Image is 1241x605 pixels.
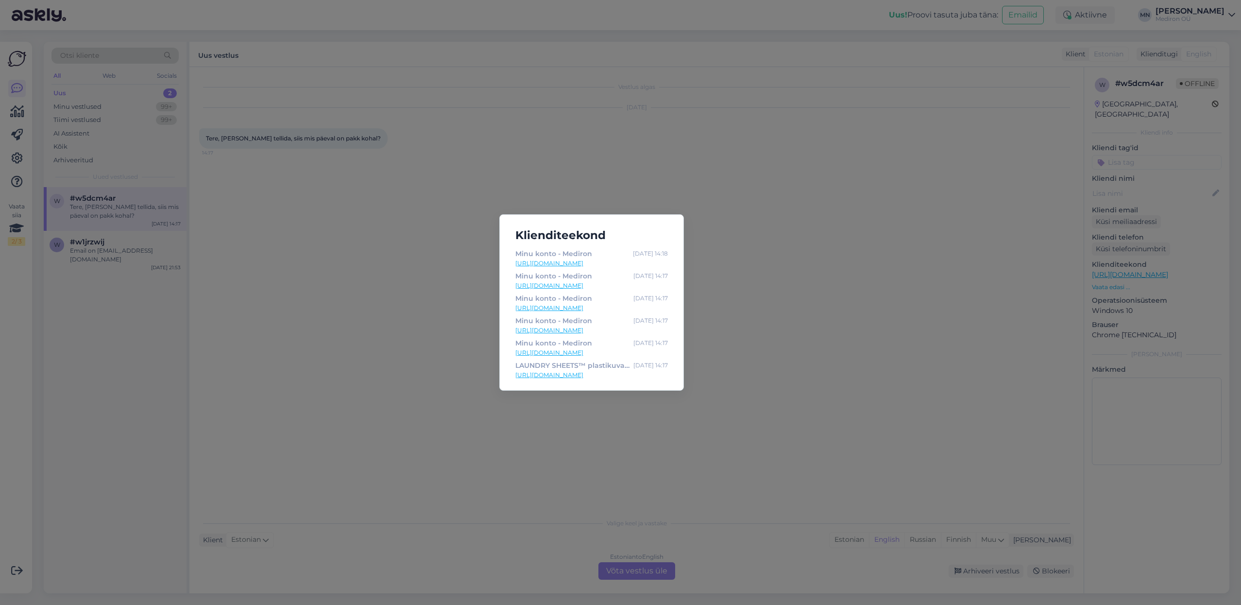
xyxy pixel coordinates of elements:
a: [URL][DOMAIN_NAME] [515,304,668,312]
div: [DATE] 14:17 [633,293,668,304]
a: [URL][DOMAIN_NAME] [515,281,668,290]
div: [DATE] 14:18 [633,248,668,259]
div: Minu konto - Mediron [515,338,592,348]
div: Minu konto - Mediron [515,248,592,259]
a: [URL][DOMAIN_NAME] [515,348,668,357]
a: [URL][DOMAIN_NAME] [515,326,668,335]
div: [DATE] 14:17 [633,338,668,348]
div: [DATE] 14:17 [633,360,668,371]
div: Minu konto - Mediron [515,315,592,326]
div: LAUNDRY SHEETS™ plastikuvabad meretuule lõhnaga pesuribad (k.a. beebiriietele) 60tk - Mediron [515,360,629,371]
div: Minu konto - Mediron [515,293,592,304]
div: [DATE] 14:17 [633,315,668,326]
h5: Klienditeekond [508,226,676,244]
a: [URL][DOMAIN_NAME] [515,259,668,268]
div: [DATE] 14:17 [633,271,668,281]
a: [URL][DOMAIN_NAME] [515,371,668,380]
div: Minu konto - Mediron [515,271,592,281]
